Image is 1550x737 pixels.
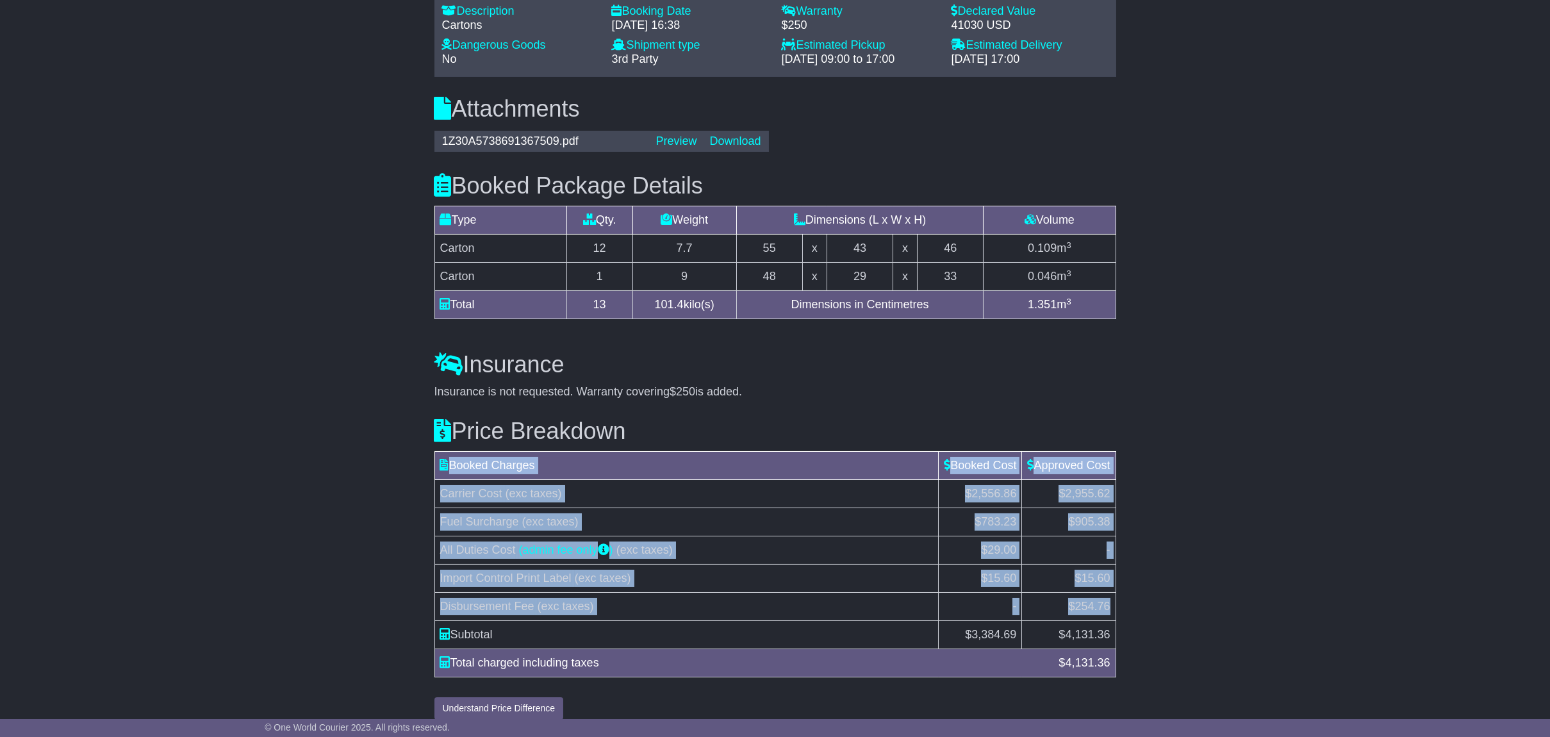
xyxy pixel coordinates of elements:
[802,263,827,291] td: x
[802,235,827,263] td: x
[632,206,736,235] td: Weight
[1068,515,1110,528] span: $905.38
[782,38,939,53] div: Estimated Pickup
[434,96,1116,122] h3: Attachments
[440,487,502,500] span: Carrier Cost
[566,206,632,235] td: Qty.
[434,385,1116,399] div: Insurance is not requested. Warranty covering is added.
[265,722,450,733] span: © One World Courier 2025. All rights reserved.
[952,19,1109,33] div: 41030 USD
[434,291,566,319] td: Total
[1028,298,1057,311] span: 1.351
[952,38,1109,53] div: Estimated Delivery
[1028,270,1057,283] span: 0.046
[566,291,632,319] td: 13
[1068,600,1110,613] span: $254.76
[440,543,516,556] span: All Duties Cost
[632,235,736,263] td: 7.7
[893,235,918,263] td: x
[1066,297,1071,306] sup: 3
[736,263,802,291] td: 48
[575,572,631,584] span: (exc taxes)
[612,38,769,53] div: Shipment type
[827,235,893,263] td: 43
[975,515,1016,528] span: $783.23
[1012,600,1016,613] span: -
[434,418,1116,444] h3: Price Breakdown
[782,53,939,67] div: [DATE] 09:00 to 17:00
[1065,656,1110,669] span: 4,131.36
[434,654,1053,672] div: Total charged including taxes
[827,263,893,291] td: 29
[434,263,566,291] td: Carton
[434,452,939,480] td: Booked Charges
[506,487,562,500] span: (exc taxes)
[736,291,984,319] td: Dimensions in Centimetres
[434,697,564,720] button: Understand Price Difference
[736,206,984,235] td: Dimensions (L x W x H)
[1022,452,1116,480] td: Approved Cost
[984,263,1116,291] td: m
[918,263,984,291] td: 33
[1028,242,1057,254] span: 0.109
[434,173,1116,199] h3: Booked Package Details
[736,235,802,263] td: 55
[965,487,1016,500] span: $2,556.86
[440,515,519,528] span: Fuel Surcharge
[566,235,632,263] td: 12
[939,452,1022,480] td: Booked Cost
[566,263,632,291] td: 1
[952,53,1109,67] div: [DATE] 17:00
[519,543,613,556] a: (admin fee only)
[434,621,939,649] td: Subtotal
[440,572,572,584] span: Import Control Print Label
[442,4,599,19] div: Description
[782,4,939,19] div: Warranty
[782,19,939,33] div: $250
[1022,621,1116,649] td: $
[709,135,761,147] a: Download
[1065,628,1110,641] span: 4,131.36
[434,352,1116,377] h3: Insurance
[1066,240,1071,250] sup: 3
[655,135,697,147] a: Preview
[436,135,650,149] div: 1Z30A5738691367509.pdf
[612,4,769,19] div: Booking Date
[655,298,684,311] span: 101.4
[981,572,1016,584] span: $15.60
[1066,269,1071,278] sup: 3
[442,53,457,65] span: No
[984,235,1116,263] td: m
[893,263,918,291] td: x
[616,543,673,556] span: (exc taxes)
[984,206,1116,235] td: Volume
[971,628,1016,641] span: 3,384.69
[434,206,566,235] td: Type
[442,38,599,53] div: Dangerous Goods
[918,235,984,263] td: 46
[538,600,594,613] span: (exc taxes)
[440,600,534,613] span: Disbursement Fee
[632,291,736,319] td: kilo(s)
[612,19,769,33] div: [DATE] 16:38
[632,263,736,291] td: 9
[612,53,659,65] span: 3rd Party
[984,291,1116,319] td: m
[670,385,695,398] span: $250
[939,621,1022,649] td: $
[1059,487,1110,500] span: $2,955.62
[1052,654,1116,672] div: $
[952,4,1109,19] div: Declared Value
[434,235,566,263] td: Carton
[981,543,1016,556] span: $29.00
[1075,572,1110,584] span: $15.60
[442,19,599,33] div: Cartons
[522,515,579,528] span: (exc taxes)
[1107,543,1110,556] span: -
